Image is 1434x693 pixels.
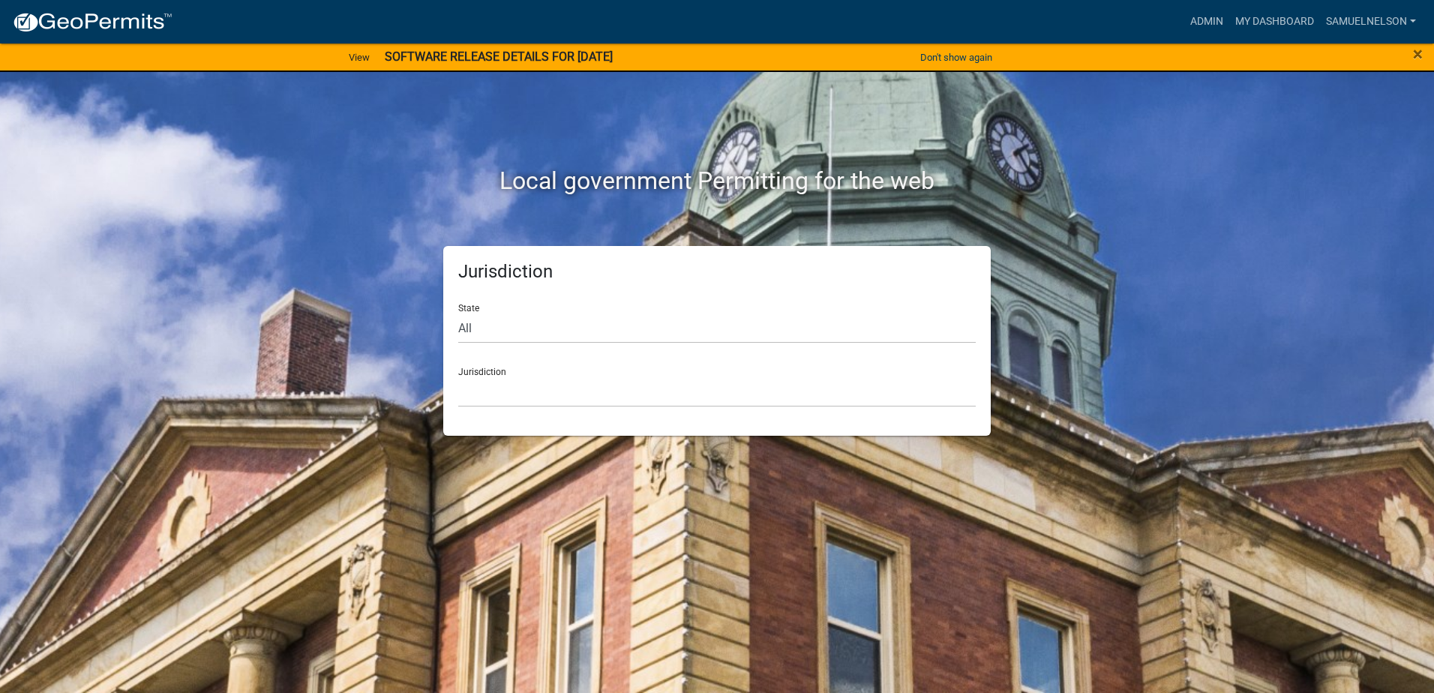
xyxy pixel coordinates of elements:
[1413,45,1423,63] button: Close
[914,45,998,70] button: Don't show again
[458,261,976,283] h5: Jurisdiction
[1184,7,1229,36] a: Admin
[301,166,1133,195] h2: Local government Permitting for the web
[1229,7,1320,36] a: My Dashboard
[385,49,613,64] strong: SOFTWARE RELEASE DETAILS FOR [DATE]
[1413,43,1423,64] span: ×
[1320,7,1422,36] a: samuelnelson
[343,45,376,70] a: View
